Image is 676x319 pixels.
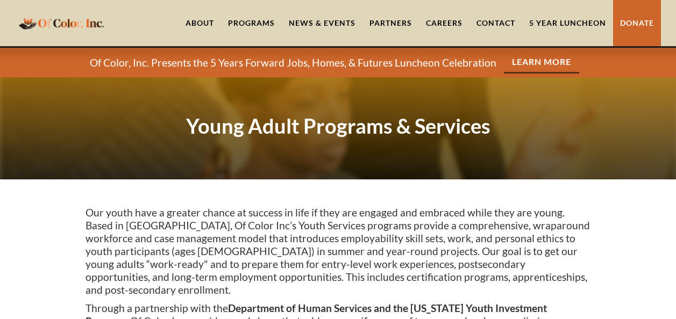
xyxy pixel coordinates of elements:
a: home [16,10,107,35]
p: Our youth have a greater chance at success in life if they are engaged and embraced while they ar... [86,206,591,296]
div: Programs [228,18,275,28]
a: Learn More [504,52,579,74]
strong: Young Adult Programs & Services [186,113,490,138]
p: Of Color, Inc. Presents the 5 Years Forward Jobs, Homes, & Futures Luncheon Celebration [90,56,496,69]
